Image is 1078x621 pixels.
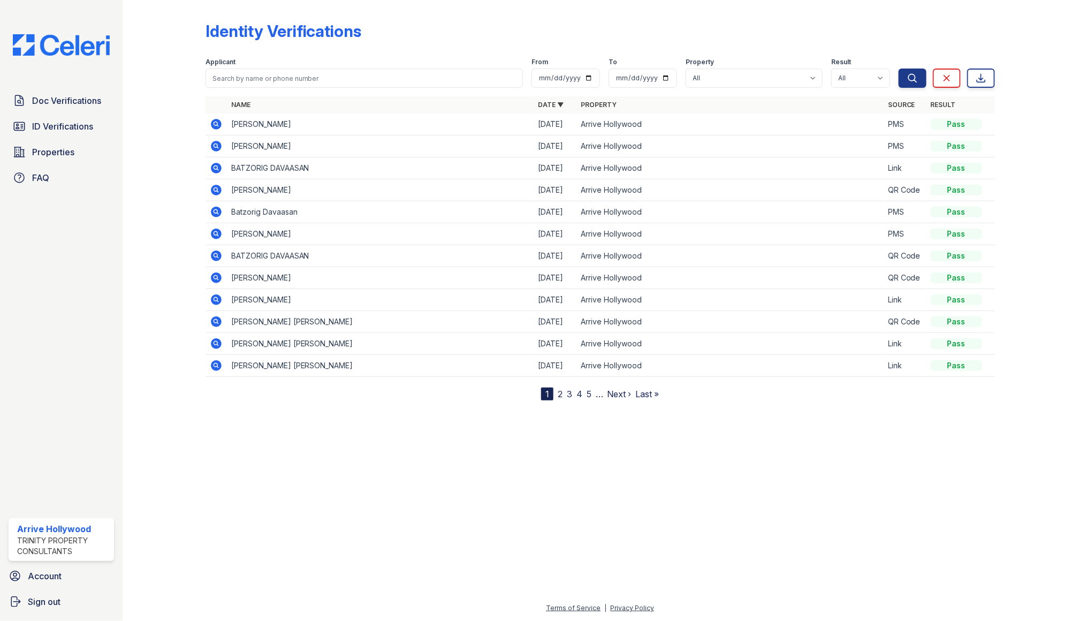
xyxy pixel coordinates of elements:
[534,267,576,289] td: [DATE]
[206,69,523,88] input: Search by name or phone number
[28,570,62,582] span: Account
[831,58,851,66] label: Result
[884,355,927,377] td: Link
[576,311,884,333] td: Arrive Hollywood
[931,101,956,109] a: Result
[9,90,114,111] a: Doc Verifications
[534,333,576,355] td: [DATE]
[227,289,534,311] td: [PERSON_NAME]
[17,535,110,557] div: Trinity Property Consultants
[884,135,927,157] td: PMS
[576,267,884,289] td: Arrive Hollywood
[558,389,563,399] a: 2
[576,157,884,179] td: Arrive Hollywood
[884,223,927,245] td: PMS
[884,289,927,311] td: Link
[610,604,654,612] a: Privacy Policy
[931,338,982,349] div: Pass
[884,157,927,179] td: Link
[534,135,576,157] td: [DATE]
[576,135,884,157] td: Arrive Hollywood
[884,245,927,267] td: QR Code
[884,179,927,201] td: QR Code
[534,157,576,179] td: [DATE]
[546,604,601,612] a: Terms of Service
[227,245,534,267] td: BATZORIG DAVAASAN
[587,389,591,399] a: 5
[576,223,884,245] td: Arrive Hollywood
[884,311,927,333] td: QR Code
[32,171,49,184] span: FAQ
[931,163,982,173] div: Pass
[931,185,982,195] div: Pass
[32,120,93,133] span: ID Verifications
[534,201,576,223] td: [DATE]
[9,116,114,137] a: ID Verifications
[227,135,534,157] td: [PERSON_NAME]
[534,311,576,333] td: [DATE]
[884,113,927,135] td: PMS
[576,355,884,377] td: Arrive Hollywood
[576,245,884,267] td: Arrive Hollywood
[541,388,553,400] div: 1
[576,201,884,223] td: Arrive Hollywood
[884,201,927,223] td: PMS
[4,34,118,56] img: CE_Logo_Blue-a8612792a0a2168367f1c8372b55b34899dd931a85d93a1a3d3e32e68fde9ad4.png
[576,179,884,201] td: Arrive Hollywood
[884,267,927,289] td: QR Code
[227,113,534,135] td: [PERSON_NAME]
[534,289,576,311] td: [DATE]
[576,333,884,355] td: Arrive Hollywood
[9,141,114,163] a: Properties
[4,565,118,587] a: Account
[884,333,927,355] td: Link
[227,355,534,377] td: [PERSON_NAME] [PERSON_NAME]
[32,94,101,107] span: Doc Verifications
[9,167,114,188] a: FAQ
[534,245,576,267] td: [DATE]
[28,595,60,608] span: Sign out
[227,311,534,333] td: [PERSON_NAME] [PERSON_NAME]
[686,58,714,66] label: Property
[227,157,534,179] td: BATZORIG DAVAASAN
[534,113,576,135] td: [DATE]
[931,141,982,152] div: Pass
[636,389,659,399] a: Last »
[931,294,982,305] div: Pass
[931,119,982,130] div: Pass
[206,58,236,66] label: Applicant
[581,101,617,109] a: Property
[596,388,603,400] span: …
[206,21,362,41] div: Identity Verifications
[931,207,982,217] div: Pass
[227,267,534,289] td: [PERSON_NAME]
[576,113,884,135] td: Arrive Hollywood
[604,604,606,612] div: |
[534,355,576,377] td: [DATE]
[32,146,74,158] span: Properties
[17,522,110,535] div: Arrive Hollywood
[931,229,982,239] div: Pass
[931,251,982,261] div: Pass
[4,591,118,612] a: Sign out
[931,360,982,371] div: Pass
[227,179,534,201] td: [PERSON_NAME]
[227,201,534,223] td: Batzorig Davaasan
[609,58,617,66] label: To
[576,389,582,399] a: 4
[576,289,884,311] td: Arrive Hollywood
[931,316,982,327] div: Pass
[931,272,982,283] div: Pass
[534,179,576,201] td: [DATE]
[538,101,564,109] a: Date ▼
[227,333,534,355] td: [PERSON_NAME] [PERSON_NAME]
[532,58,548,66] label: From
[567,389,572,399] a: 3
[608,389,632,399] a: Next ›
[231,101,250,109] a: Name
[888,101,915,109] a: Source
[227,223,534,245] td: [PERSON_NAME]
[534,223,576,245] td: [DATE]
